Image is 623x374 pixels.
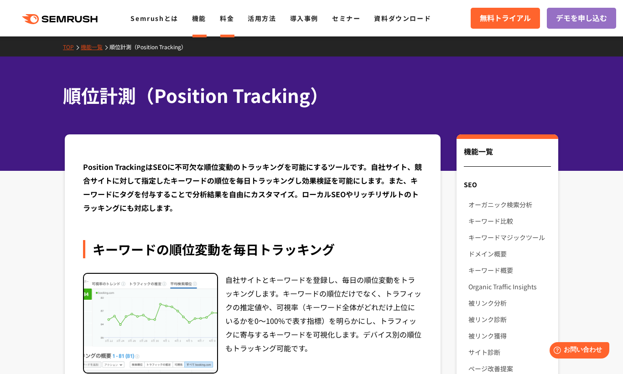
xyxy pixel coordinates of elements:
[83,160,422,215] div: Position TrackingはSEOに不可欠な順位変動のトラッキングを可能にするツールです。自社サイト、競合サイトに対して指定したキーワードの順位を毎日トラッキングし効果検証を可能にします...
[290,14,318,23] a: 導入事例
[457,176,558,193] div: SEO
[225,273,422,374] div: 自社サイトとキーワードを登録し、毎日の順位変動をトラッキングします。キーワードの順位だけでなく、トラフィックの推定値や、可視率（キーワード全体がどれだけ上位にいるかを0～100%で表す指標）を明...
[83,240,422,258] div: キーワードの順位変動を毎日トラッキング
[63,82,551,109] h1: 順位計測（Position Tracking）
[547,8,616,29] a: デモを申し込む
[468,295,551,311] a: 被リンク分析
[468,344,551,360] a: サイト診断
[109,43,193,51] a: 順位計測（Position Tracking）
[468,328,551,344] a: 被リンク獲得
[468,246,551,262] a: ドメイン概要
[374,14,431,23] a: 資料ダウンロード
[471,8,540,29] a: 無料トライアル
[468,311,551,328] a: 被リンク診断
[130,14,178,23] a: Semrushとは
[464,146,551,167] div: 機能一覧
[480,12,531,24] span: 無料トライアル
[220,14,234,23] a: 料金
[332,14,360,23] a: セミナー
[84,274,217,373] img: 順位計測（Position Tracking） 順位変動
[81,43,109,51] a: 機能一覧
[468,229,551,246] a: キーワードマジックツール
[468,262,551,278] a: キーワード概要
[468,213,551,229] a: キーワード比較
[556,12,607,24] span: デモを申し込む
[542,338,613,364] iframe: Help widget launcher
[192,14,206,23] a: 機能
[468,196,551,213] a: オーガニック検索分析
[248,14,276,23] a: 活用方法
[468,278,551,295] a: Organic Traffic Insights
[63,43,81,51] a: TOP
